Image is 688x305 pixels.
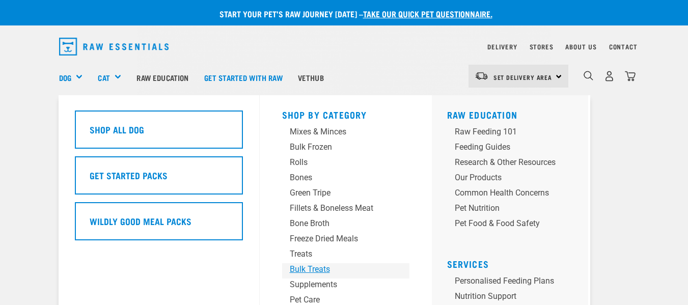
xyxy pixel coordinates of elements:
[290,172,385,184] div: Bones
[90,214,191,228] h5: Wildly Good Meal Packs
[493,75,553,79] span: Set Delivery Area
[455,172,556,184] div: Our Products
[290,217,385,230] div: Bone Broth
[59,38,169,56] img: Raw Essentials Logo
[282,233,409,248] a: Freeze Dried Meals
[447,187,580,202] a: Common Health Concerns
[282,126,409,141] a: Mixes & Minces
[282,172,409,187] a: Bones
[90,123,144,136] h5: Shop All Dog
[290,187,385,199] div: Green Tripe
[290,202,385,214] div: Fillets & Boneless Meat
[282,263,409,279] a: Bulk Treats
[282,279,409,294] a: Supplements
[290,57,332,98] a: Vethub
[282,141,409,156] a: Bulk Frozen
[447,126,580,141] a: Raw Feeding 101
[282,187,409,202] a: Green Tripe
[282,248,409,263] a: Treats
[447,156,580,172] a: Research & Other Resources
[475,71,488,80] img: van-moving.png
[290,126,385,138] div: Mixes & Minces
[90,169,168,182] h5: Get Started Packs
[447,275,580,290] a: Personalised Feeding Plans
[290,248,385,260] div: Treats
[290,156,385,169] div: Rolls
[487,45,517,48] a: Delivery
[447,217,580,233] a: Pet Food & Food Safety
[129,57,196,98] a: Raw Education
[609,45,638,48] a: Contact
[447,112,518,117] a: Raw Education
[290,279,385,291] div: Supplements
[75,202,243,248] a: Wildly Good Meal Packs
[447,141,580,156] a: Feeding Guides
[604,71,615,81] img: user.png
[455,126,556,138] div: Raw Feeding 101
[565,45,596,48] a: About Us
[584,71,593,80] img: home-icon-1@2x.png
[282,202,409,217] a: Fillets & Boneless Meat
[455,141,556,153] div: Feeding Guides
[282,109,409,118] h5: Shop By Category
[75,156,243,202] a: Get Started Packs
[447,259,580,267] h5: Services
[447,202,580,217] a: Pet Nutrition
[290,233,385,245] div: Freeze Dried Meals
[455,187,556,199] div: Common Health Concerns
[282,217,409,233] a: Bone Broth
[75,110,243,156] a: Shop All Dog
[282,156,409,172] a: Rolls
[290,141,385,153] div: Bulk Frozen
[51,34,638,60] nav: dropdown navigation
[59,72,71,84] a: Dog
[290,263,385,275] div: Bulk Treats
[447,172,580,187] a: Our Products
[455,217,556,230] div: Pet Food & Food Safety
[197,57,290,98] a: Get started with Raw
[98,72,109,84] a: Cat
[530,45,554,48] a: Stores
[455,202,556,214] div: Pet Nutrition
[625,71,636,81] img: home-icon@2x.png
[455,156,556,169] div: Research & Other Resources
[363,11,492,16] a: take our quick pet questionnaire.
